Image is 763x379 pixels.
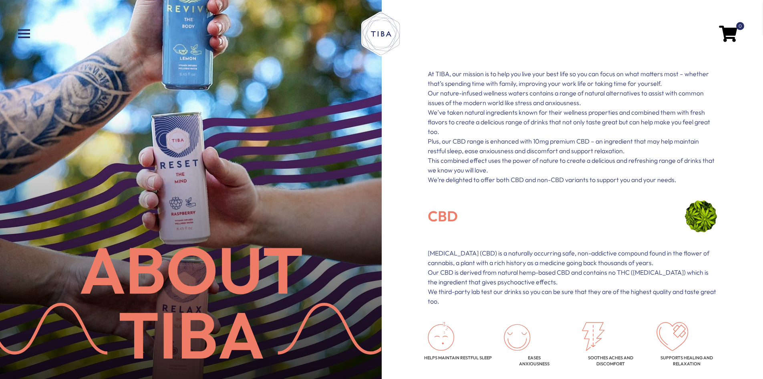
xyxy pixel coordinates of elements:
p: This combined effect uses the power of nature to create a delicious and refreshing range of drink... [428,156,717,175]
p: Plus, our CBD range is enhanced with 10mg premium CBD – an ingredient that may help maintain rest... [428,136,717,156]
span: Eases anxiousness [519,355,550,367]
p: Our CBD is derived from natural hemp-based CBD and contains no THC ([MEDICAL_DATA]) which is the ... [428,268,717,287]
p: We’re delighted to offer both CBD and non-CBD variants to support you and your needs. [428,175,717,184]
span: Soothes aches and discomfort [588,355,633,367]
p: [MEDICAL_DATA] (CBD) is a naturally occurring safe, non-addictive compound found in the flower of... [428,248,717,268]
span: Helps maintain restful sleep [424,355,492,361]
p: We third-party lab test our drinks so you can be sure that they are of the highest quality and ta... [428,287,717,306]
p: Our nature-infused wellness waters contains a range of natural alternatives to assist with common... [428,88,717,107]
span: Supports healing and relaxation [660,355,713,367]
span: 0 [736,22,744,30]
a: 0 [719,28,737,38]
img: CBD [685,201,717,232]
p: We’ve taken natural ingredients known for their wellness properties and combined them with fresh ... [428,107,717,136]
span: CBD [428,207,458,225]
p: At TIBA, our mission is to help you live your best life so you can focus on what matters most – w... [428,69,717,88]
